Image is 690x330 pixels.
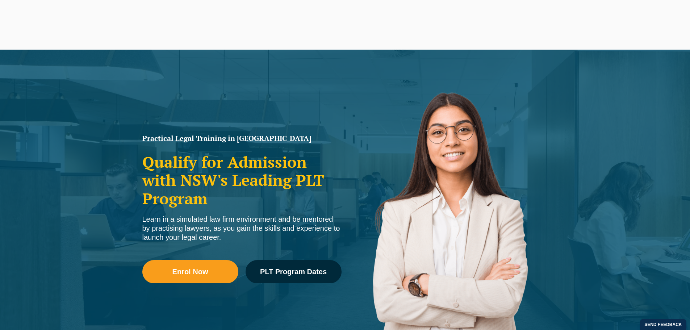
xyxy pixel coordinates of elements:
[142,135,342,142] h1: Practical Legal Training in [GEOGRAPHIC_DATA]
[142,153,342,208] h2: Qualify for Admission with NSW's Leading PLT Program
[246,260,342,283] a: PLT Program Dates
[172,268,208,275] span: Enrol Now
[142,215,342,242] div: Learn in a simulated law firm environment and be mentored by practising lawyers, as you gain the ...
[260,268,327,275] span: PLT Program Dates
[142,260,238,283] a: Enrol Now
